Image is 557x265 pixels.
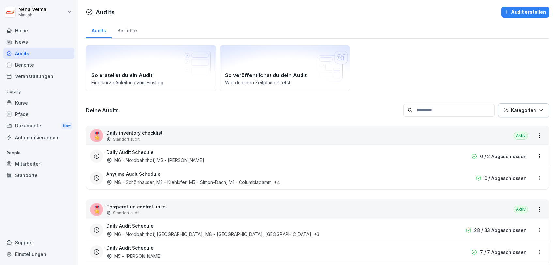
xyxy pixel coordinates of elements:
div: M6 - Nordbahnhof, [GEOGRAPHIC_DATA], M8 - [GEOGRAPHIC_DATA], [GEOGRAPHIC_DATA] , +3 [106,231,319,238]
a: Einstellungen [3,248,74,260]
a: So veröffentlichst du dein AuditWie du einen Zeitplan erstellst [220,45,350,91]
div: Aktiv [514,206,528,213]
p: Temperature control units [106,203,166,210]
a: Kurse [3,97,74,108]
p: Standort audit [113,136,140,142]
h2: So veröffentlichst du dein Audit [225,71,345,79]
div: Support [3,237,74,248]
a: Audits [86,22,112,38]
button: Kategorien [498,103,549,117]
a: News [3,36,74,48]
h3: Daily Audit Schedule [106,149,154,156]
p: Eine kurze Anleitung zum Einstieg [91,79,211,86]
p: Kategorien [511,107,536,114]
p: Wie du einen Zeitplan erstellst [225,79,345,86]
p: 0 / Abgeschlossen [484,175,527,182]
a: Berichte [112,22,143,38]
div: Dokumente [3,120,74,132]
a: Mitarbeiter [3,158,74,170]
h2: So erstellst du ein Audit [91,71,211,79]
div: 🎖️ [90,129,103,142]
div: M8 - Schönhauser, M2 - Kiehlufer, M5 - Simon-Dach, M1 - Columbiadamm , +4 [106,179,280,186]
h3: Anytime Audit Schedule [106,171,161,177]
p: Neha Verma [18,7,46,12]
div: Aktiv [514,132,528,140]
p: Mmaah [18,13,46,17]
a: DokumenteNew [3,120,74,132]
a: Standorte [3,170,74,181]
p: Library [3,87,74,97]
a: Veranstaltungen [3,71,74,82]
p: People [3,148,74,158]
div: M5 - [PERSON_NAME] [106,253,162,259]
p: 7 / 7 Abgeschlossen [480,249,527,256]
a: So erstellst du ein AuditEine kurze Anleitung zum Einstieg [86,45,216,91]
p: 28 / 33 Abgeschlossen [474,227,527,234]
p: Daily inventory checklist [106,129,162,136]
a: Automatisierungen [3,132,74,143]
h3: Deine Audits [86,107,400,114]
div: 🎖️ [90,203,103,216]
div: Audit erstellen [504,8,546,16]
div: New [61,122,72,130]
button: Audit erstellen [501,7,549,18]
a: Pfade [3,108,74,120]
p: Standort audit [113,210,140,216]
div: M6 - Nordbahnhof, M5 - [PERSON_NAME] [106,157,204,164]
h1: Audits [96,8,115,17]
a: Audits [3,48,74,59]
h3: Daily Audit Schedule [106,223,154,229]
a: Home [3,25,74,36]
a: Berichte [3,59,74,71]
h3: Daily Audit Schedule [106,244,154,251]
p: 0 / 2 Abgeschlossen [480,153,527,160]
